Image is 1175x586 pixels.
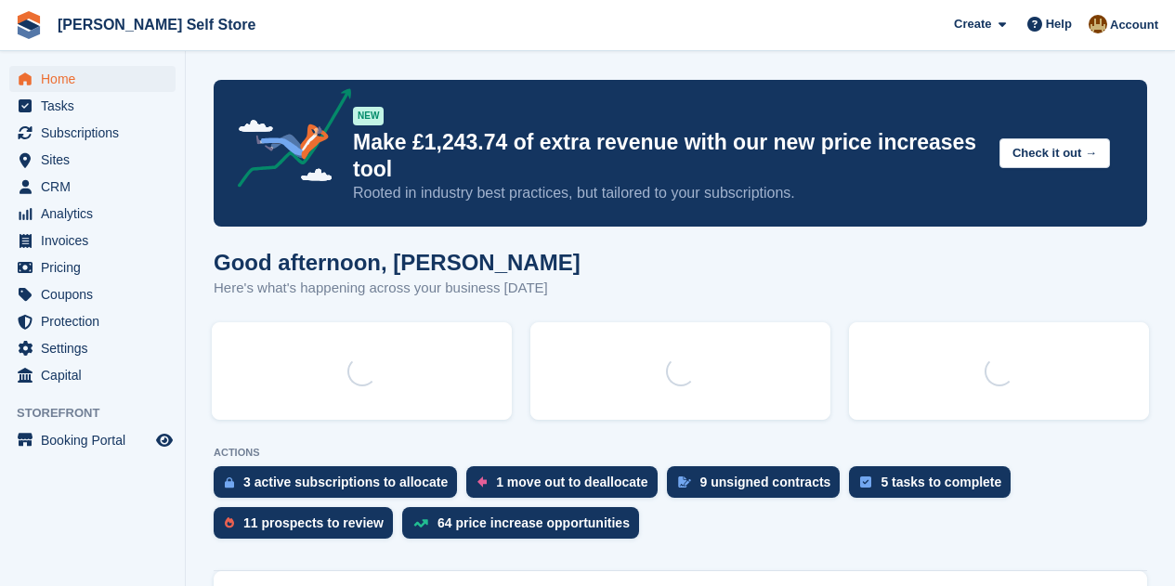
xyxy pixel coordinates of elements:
div: NEW [353,107,384,125]
a: menu [9,254,176,280]
img: Tom Kingston [1089,15,1107,33]
div: 1 move out to deallocate [496,475,647,489]
span: Help [1046,15,1072,33]
img: active_subscription_to_allocate_icon-d502201f5373d7db506a760aba3b589e785aa758c864c3986d89f69b8ff3... [225,476,234,488]
span: Pricing [41,254,152,280]
span: Analytics [41,201,152,227]
a: 5 tasks to complete [849,466,1020,507]
a: menu [9,308,176,334]
span: Settings [41,335,152,361]
span: Storefront [17,404,185,423]
img: price_increase_opportunities-93ffe204e8149a01c8c9dc8f82e8f89637d9d84a8eef4429ea346261dce0b2c0.svg [413,519,428,527]
div: 9 unsigned contracts [700,475,831,489]
a: 1 move out to deallocate [466,466,666,507]
a: menu [9,228,176,254]
img: task-75834270c22a3079a89374b754ae025e5fb1db73e45f91037f5363f120a921f8.svg [860,476,871,488]
a: 3 active subscriptions to allocate [214,466,466,507]
a: menu [9,427,176,453]
a: 64 price increase opportunities [402,507,648,548]
p: Here's what's happening across your business [DATE] [214,278,581,299]
span: Account [1110,16,1158,34]
a: 11 prospects to review [214,507,402,548]
a: 9 unsigned contracts [667,466,850,507]
span: Coupons [41,281,152,307]
a: menu [9,93,176,119]
a: menu [9,66,176,92]
h1: Good afternoon, [PERSON_NAME] [214,250,581,275]
img: move_outs_to_deallocate_icon-f764333ba52eb49d3ac5e1228854f67142a1ed5810a6f6cc68b1a99e826820c5.svg [477,476,487,488]
div: 64 price increase opportunities [437,515,630,530]
img: price-adjustments-announcement-icon-8257ccfd72463d97f412b2fc003d46551f7dbcb40ab6d574587a9cd5c0d94... [222,88,352,194]
span: Invoices [41,228,152,254]
a: menu [9,362,176,388]
span: Booking Portal [41,427,152,453]
span: Tasks [41,93,152,119]
span: Protection [41,308,152,334]
p: Rooted in industry best practices, but tailored to your subscriptions. [353,183,985,203]
a: menu [9,201,176,227]
button: Check it out → [999,138,1110,169]
span: CRM [41,174,152,200]
div: 11 prospects to review [243,515,384,530]
a: menu [9,147,176,173]
a: menu [9,174,176,200]
a: menu [9,281,176,307]
p: Make £1,243.74 of extra revenue with our new price increases tool [353,129,985,183]
a: [PERSON_NAME] Self Store [50,9,263,40]
div: 3 active subscriptions to allocate [243,475,448,489]
img: stora-icon-8386f47178a22dfd0bd8f6a31ec36ba5ce8667c1dd55bd0f319d3a0aa187defe.svg [15,11,43,39]
div: 5 tasks to complete [881,475,1001,489]
span: Subscriptions [41,120,152,146]
img: prospect-51fa495bee0391a8d652442698ab0144808aea92771e9ea1ae160a38d050c398.svg [225,517,234,528]
img: contract_signature_icon-13c848040528278c33f63329250d36e43548de30e8caae1d1a13099fd9432cc5.svg [678,476,691,488]
span: Sites [41,147,152,173]
a: Preview store [153,429,176,451]
span: Create [954,15,991,33]
a: menu [9,120,176,146]
span: Home [41,66,152,92]
a: menu [9,335,176,361]
span: Capital [41,362,152,388]
p: ACTIONS [214,447,1147,459]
